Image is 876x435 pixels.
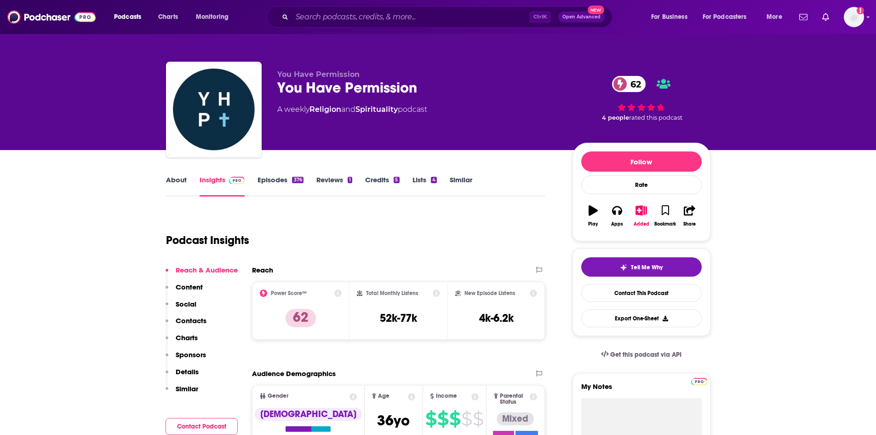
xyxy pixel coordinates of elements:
span: Get this podcast via API [610,351,681,359]
span: 36 yo [377,412,410,429]
h2: Reach [252,266,273,274]
button: tell me why sparkleTell Me Why [581,257,702,277]
span: New [588,6,604,14]
img: Podchaser Pro [691,378,707,385]
button: open menu [189,10,240,24]
button: Reach & Audience [166,266,238,283]
a: 62 [612,76,646,92]
div: Mixed [497,412,534,425]
a: InsightsPodchaser Pro [200,175,245,197]
span: For Podcasters [703,11,747,23]
button: Export One-Sheet [581,309,702,327]
p: Contacts [176,316,206,325]
div: Play [588,221,598,227]
p: 62 [286,309,316,327]
span: You Have Permission [277,70,360,79]
a: Reviews1 [316,175,352,197]
button: Share [677,199,701,232]
div: Share [683,221,696,227]
span: Open Advanced [562,15,601,19]
div: Apps [611,221,623,227]
button: Apps [605,199,629,232]
button: Added [629,199,653,232]
span: Tell Me Why [631,264,663,271]
button: Details [166,367,199,384]
span: Monitoring [196,11,229,23]
span: Parental Status [500,393,528,405]
button: Open AdvancedNew [558,12,605,23]
p: Similar [176,384,198,393]
p: Details [176,367,199,376]
a: Episodes376 [258,175,303,197]
span: For Business [651,11,687,23]
svg: Add a profile image [857,7,864,14]
a: Lists4 [412,175,437,197]
button: Content [166,283,203,300]
span: $ [461,412,472,426]
div: 5 [394,177,399,183]
button: Contacts [166,316,206,333]
p: Social [176,300,196,308]
div: Search podcasts, credits, & more... [275,6,621,28]
button: Social [166,300,196,317]
span: More [767,11,782,23]
button: Contact Podcast [166,418,238,435]
span: Income [436,393,457,399]
span: and [341,105,355,114]
button: open menu [697,10,760,24]
h3: 52k-77k [380,311,417,325]
div: 1 [348,177,352,183]
button: Follow [581,151,702,172]
p: Sponsors [176,350,206,359]
button: Play [581,199,605,232]
input: Search podcasts, credits, & more... [292,10,529,24]
button: Show profile menu [844,7,864,27]
span: rated this podcast [629,114,682,121]
img: tell me why sparkle [620,264,627,271]
div: [DEMOGRAPHIC_DATA] [255,408,362,421]
span: Ctrl K [529,11,551,23]
a: Religion [309,105,341,114]
span: Charts [158,11,178,23]
p: Charts [176,333,198,342]
button: open menu [108,10,153,24]
span: Gender [268,393,288,399]
h2: Total Monthly Listens [366,290,418,296]
a: Contact This Podcast [581,284,702,302]
img: Podchaser Pro [229,177,245,184]
p: Reach & Audience [176,266,238,274]
button: Similar [166,384,198,401]
img: You Have Permission [168,64,260,156]
h2: Audience Demographics [252,369,336,378]
div: Rate [581,175,702,194]
span: Podcasts [114,11,141,23]
img: User Profile [844,7,864,27]
img: Podchaser - Follow, Share and Rate Podcasts [7,8,96,26]
button: open menu [760,10,794,24]
h2: Power Score™ [271,290,307,296]
span: $ [425,412,436,426]
span: $ [437,412,448,426]
div: 4 [431,177,437,183]
h1: Podcast Insights [166,233,249,247]
div: 62 4 peoplerated this podcast [573,70,710,127]
span: Age [378,393,389,399]
button: Bookmark [653,199,677,232]
a: Pro website [691,377,707,385]
span: 62 [621,76,646,92]
a: Show notifications dropdown [819,9,833,25]
a: Credits5 [365,175,399,197]
button: Charts [166,333,198,350]
div: 376 [292,177,303,183]
h2: New Episode Listens [464,290,515,296]
span: $ [473,412,483,426]
button: Sponsors [166,350,206,367]
a: Similar [450,175,472,197]
p: Content [176,283,203,291]
span: $ [449,412,460,426]
span: Logged in as Lydia_Gustafson [844,7,864,27]
a: Show notifications dropdown [796,9,811,25]
div: Bookmark [654,221,676,227]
